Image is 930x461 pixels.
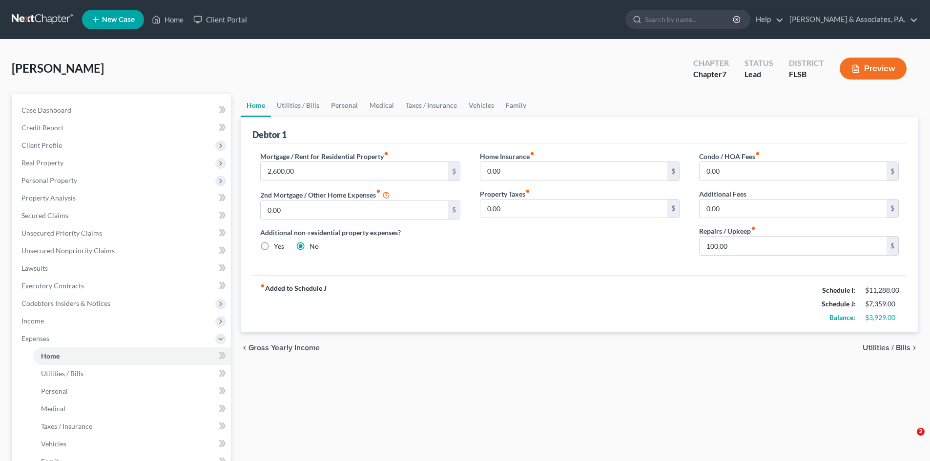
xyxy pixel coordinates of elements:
a: Property Analysis [14,189,231,207]
i: fiber_manual_record [376,189,381,194]
div: District [789,58,824,69]
a: Unsecured Nonpriority Claims [14,242,231,260]
span: Utilities / Bills [863,344,910,352]
div: Status [744,58,773,69]
a: Utilities / Bills [33,365,231,382]
a: Personal [33,382,231,400]
a: Home [147,11,188,28]
label: Additional Fees [699,189,746,199]
div: $7,359.00 [865,299,899,309]
a: Family [500,94,532,117]
span: Gross Yearly Income [248,344,320,352]
div: $ [887,162,898,180]
span: Codebtors Insiders & Notices [21,299,110,307]
div: $ [667,162,679,180]
div: Chapter [693,69,729,80]
strong: Schedule I: [822,286,855,294]
input: -- [700,162,887,180]
span: New Case [102,16,135,23]
div: $ [887,200,898,218]
a: Taxes / Insurance [33,418,231,435]
span: Executory Contracts [21,281,84,290]
label: Mortgage / Rent for Residential Property [260,151,389,161]
input: -- [480,200,667,218]
input: -- [261,162,448,180]
span: Case Dashboard [21,106,71,114]
span: Utilities / Bills [41,369,83,378]
span: Lawsuits [21,264,48,272]
span: Real Property [21,159,63,167]
span: [PERSON_NAME] [12,61,104,75]
label: Property Taxes [480,189,530,199]
strong: Schedule J: [822,300,856,308]
strong: Added to Schedule J [260,283,327,324]
span: Vehicles [41,440,66,448]
a: Home [33,347,231,365]
a: Secured Claims [14,207,231,224]
div: $11,288.00 [865,285,899,295]
a: Case Dashboard [14,101,231,119]
input: -- [261,201,448,220]
span: Home [41,352,60,360]
label: 2nd Mortgage / Other Home Expenses [260,189,390,200]
a: Home [241,94,271,117]
span: Medical [41,404,65,413]
input: Search by name... [645,10,734,28]
a: Vehicles [463,94,500,117]
div: $ [887,237,898,255]
div: $ [667,200,679,218]
label: Repairs / Upkeep [699,226,756,236]
button: Preview [840,58,907,80]
a: Unsecured Priority Claims [14,224,231,242]
span: Income [21,317,44,325]
label: Additional non-residential property expenses? [260,227,460,238]
a: Executory Contracts [14,277,231,295]
i: chevron_left [241,344,248,352]
div: FLSB [789,69,824,80]
strong: Balance: [829,313,855,321]
span: 2 [917,428,925,436]
iframe: Intercom live chat [897,428,920,451]
i: fiber_manual_record [525,189,530,194]
a: Utilities / Bills [271,94,325,117]
div: $ [448,201,460,220]
span: Personal [41,387,68,395]
div: $ [448,162,460,180]
a: Vehicles [33,435,231,453]
a: [PERSON_NAME] & Associates, P.A. [785,11,918,28]
input: -- [700,200,887,218]
span: Expenses [21,334,49,342]
span: Unsecured Priority Claims [21,229,102,237]
span: Taxes / Insurance [41,422,92,430]
div: Chapter [693,58,729,69]
i: fiber_manual_record [751,226,756,231]
button: Utilities / Bills chevron_right [863,344,918,352]
div: Debtor 1 [252,129,287,140]
i: chevron_right [910,344,918,352]
div: $3,929.00 [865,313,899,322]
a: Medical [364,94,400,117]
label: No [310,241,319,251]
input: -- [480,162,667,180]
span: Credit Report [21,123,63,132]
label: Condo / HOA Fees [699,151,760,161]
span: Unsecured Nonpriority Claims [21,246,115,255]
div: Lead [744,69,773,80]
a: Medical [33,400,231,418]
a: Client Portal [188,11,252,28]
a: Lawsuits [14,260,231,277]
i: fiber_manual_record [755,151,760,156]
button: chevron_left Gross Yearly Income [241,344,320,352]
label: Yes [274,241,284,251]
span: Client Profile [21,141,62,149]
span: 7 [722,69,726,79]
i: fiber_manual_record [530,151,535,156]
a: Personal [325,94,364,117]
span: Secured Claims [21,211,68,220]
a: Credit Report [14,119,231,137]
label: Home Insurance [480,151,535,161]
span: Personal Property [21,176,77,184]
a: Help [751,11,784,28]
i: fiber_manual_record [260,283,265,288]
input: -- [700,237,887,255]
